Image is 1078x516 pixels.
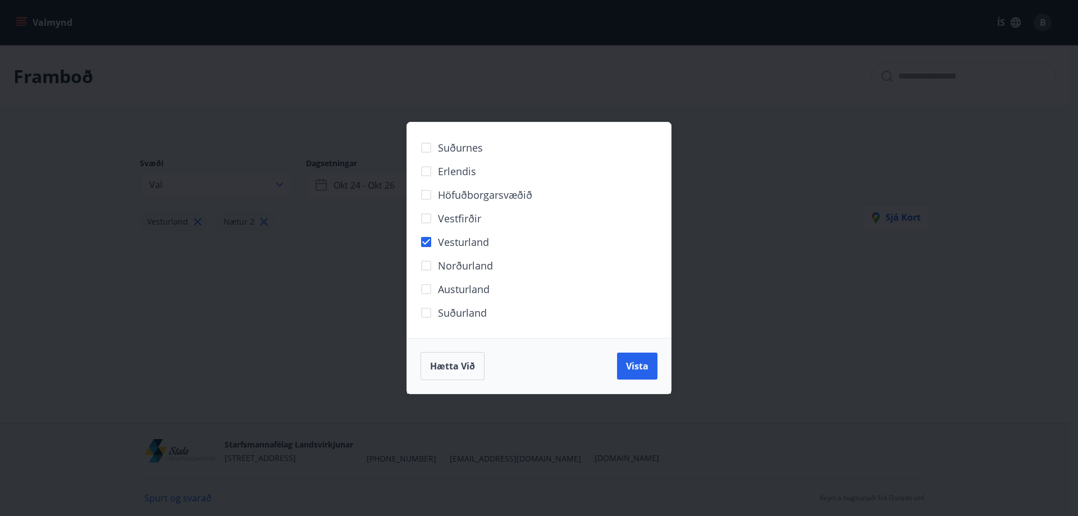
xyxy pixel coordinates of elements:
[438,164,476,179] span: Erlendis
[438,188,532,202] span: Höfuðborgarsvæðið
[438,305,487,320] span: Suðurland
[438,282,490,296] span: Austurland
[438,235,489,249] span: Vesturland
[430,360,475,372] span: Hætta við
[438,211,481,226] span: Vestfirðir
[438,258,493,273] span: Norðurland
[617,353,657,380] button: Vista
[438,140,483,155] span: Suðurnes
[626,360,648,372] span: Vista
[421,352,485,380] button: Hætta við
